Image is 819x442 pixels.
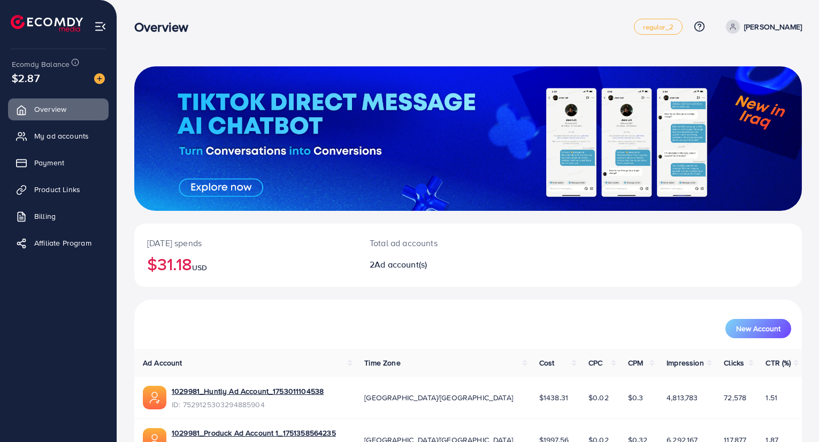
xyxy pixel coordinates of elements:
[364,357,400,368] span: Time Zone
[628,392,644,403] span: $0.3
[134,19,197,35] h3: Overview
[588,357,602,368] span: CPC
[12,59,70,70] span: Ecomdy Balance
[370,260,511,270] h2: 2
[34,184,80,195] span: Product Links
[147,254,344,274] h2: $31.18
[172,399,324,410] span: ID: 7529125303294885904
[143,386,166,409] img: ic-ads-acc.e4c84228.svg
[34,238,91,248] span: Affiliate Program
[667,392,698,403] span: 4,813,783
[8,152,109,173] a: Payment
[628,357,643,368] span: CPM
[643,24,673,31] span: regular_2
[8,205,109,227] a: Billing
[34,211,56,222] span: Billing
[724,357,744,368] span: Clicks
[12,70,40,86] span: $2.87
[736,325,780,332] span: New Account
[172,386,324,397] a: 1029981_Huntly Ad Account_1753011104538
[8,179,109,200] a: Product Links
[588,392,609,403] span: $0.02
[34,131,89,141] span: My ad accounts
[539,392,568,403] span: $1438.31
[667,357,704,368] span: Impression
[172,428,336,438] a: 1029981_Produck Ad Account 1_1751358564235
[8,98,109,120] a: Overview
[192,262,207,273] span: USD
[34,157,64,168] span: Payment
[766,392,777,403] span: 1.51
[8,232,109,254] a: Affiliate Program
[364,392,513,403] span: [GEOGRAPHIC_DATA]/[GEOGRAPHIC_DATA]
[725,319,791,338] button: New Account
[539,357,555,368] span: Cost
[374,258,427,270] span: Ad account(s)
[744,20,802,33] p: [PERSON_NAME]
[8,125,109,147] a: My ad accounts
[766,357,791,368] span: CTR (%)
[370,237,511,249] p: Total ad accounts
[11,15,83,32] img: logo
[722,20,802,34] a: [PERSON_NAME]
[94,20,106,33] img: menu
[94,73,105,84] img: image
[634,19,682,35] a: regular_2
[34,104,66,115] span: Overview
[143,357,182,368] span: Ad Account
[147,237,344,249] p: [DATE] spends
[724,392,746,403] span: 72,578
